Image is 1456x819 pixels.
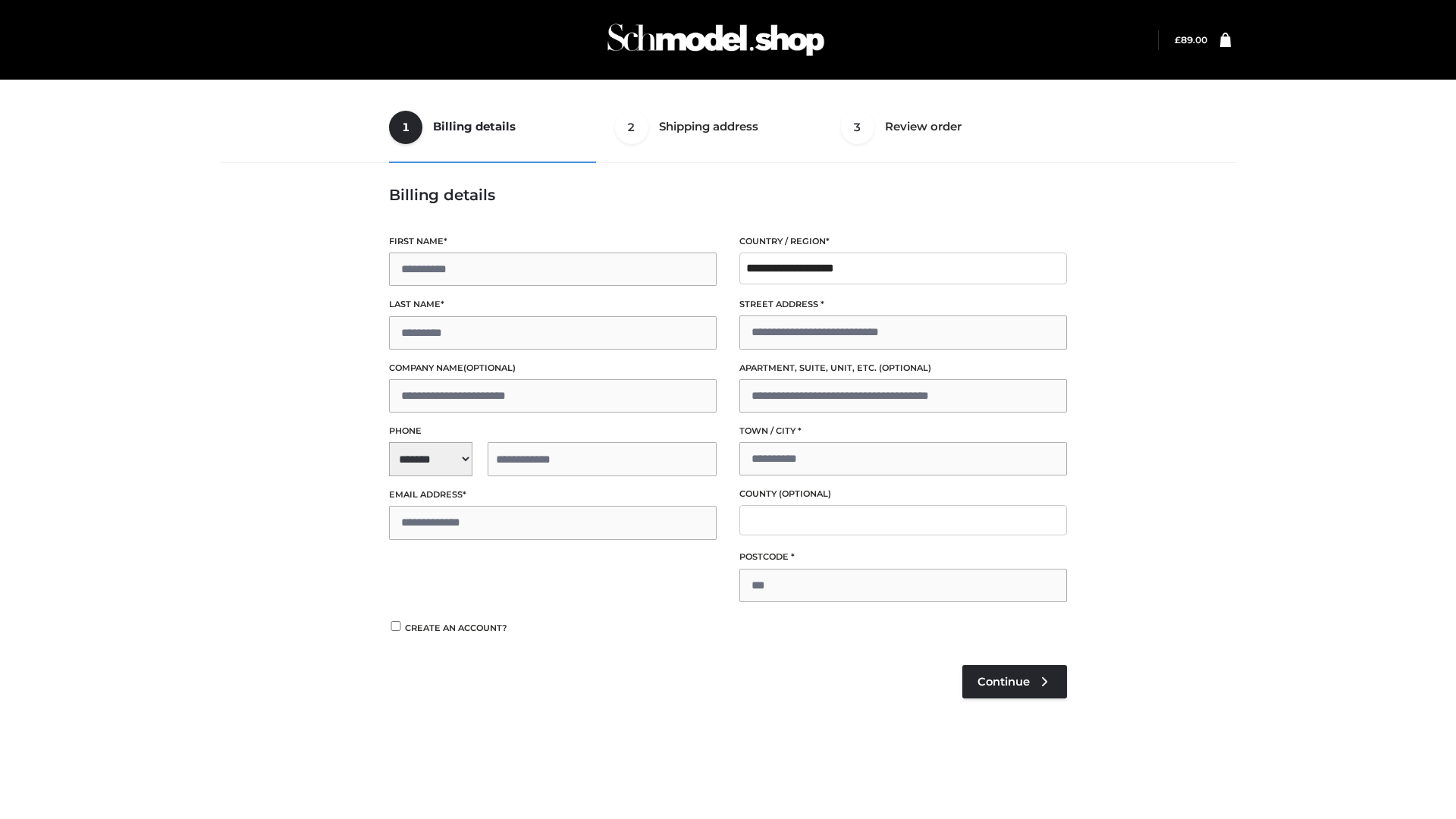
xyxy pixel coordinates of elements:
[463,362,516,373] span: (optional)
[389,297,717,312] label: Last name
[977,675,1030,689] span: Continue
[879,362,931,373] span: (optional)
[739,487,1067,501] label: County
[389,186,1067,204] h3: Billing details
[389,621,403,631] input: Create an account?
[739,297,1067,312] label: Street address
[962,665,1067,698] a: Continue
[602,10,830,70] img: Schmodel Admin 964
[739,550,1067,564] label: Postcode
[1175,34,1207,45] bdi: 89.00
[739,234,1067,249] label: Country / Region
[389,488,717,502] label: Email address
[779,488,831,499] span: (optional)
[389,361,717,375] label: Company name
[389,424,717,438] label: Phone
[389,234,717,249] label: First name
[739,361,1067,375] label: Apartment, suite, unit, etc.
[739,424,1067,438] label: Town / City
[405,623,507,633] span: Create an account?
[1175,34,1181,45] span: £
[1175,34,1207,45] a: £89.00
